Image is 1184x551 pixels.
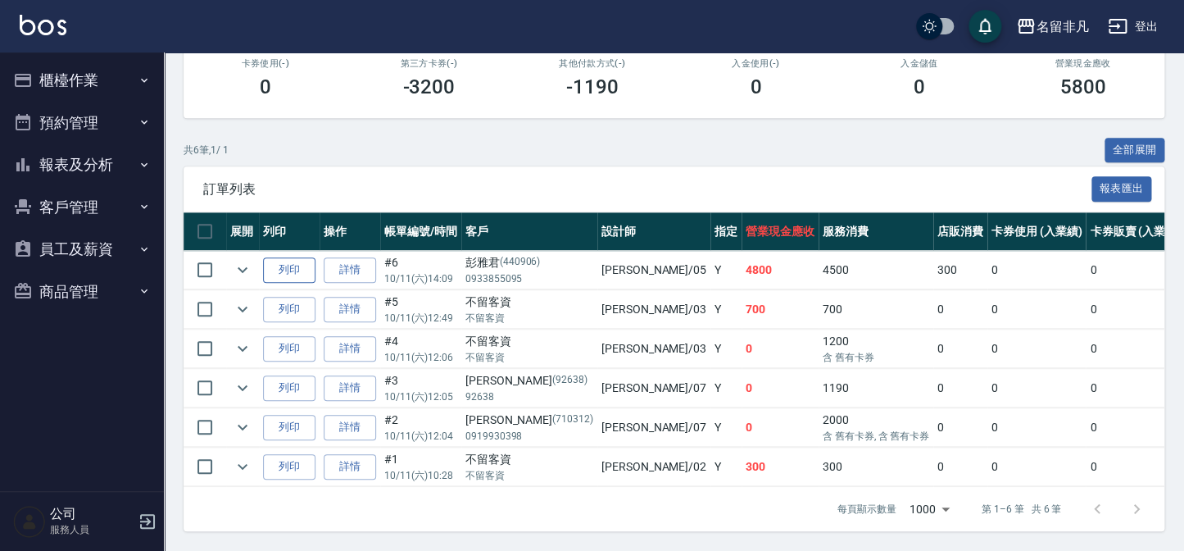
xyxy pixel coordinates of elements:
td: [PERSON_NAME] /02 [597,448,710,486]
th: 指定 [710,212,742,251]
th: 列印 [259,212,320,251]
button: 客戶管理 [7,186,157,229]
div: 不留客資 [465,451,593,468]
div: 不留客資 [465,333,593,350]
td: 0 [987,290,1086,329]
td: #3 [380,369,461,408]
h3: -3200 [402,75,455,98]
td: 4800 [742,251,819,289]
a: 詳情 [324,297,376,322]
h3: 0 [914,75,925,98]
td: 0 [933,448,987,486]
button: 櫃檯作業 [7,59,157,102]
button: 預約管理 [7,102,157,144]
a: 詳情 [324,336,376,362]
p: 不留客資 [465,350,593,365]
td: 0 [987,251,1086,289]
p: 10/11 (六) 12:04 [384,429,457,444]
th: 展開 [226,212,259,251]
button: 名留非凡 [1009,10,1095,43]
p: 10/11 (六) 14:09 [384,271,457,286]
td: Y [710,290,742,329]
span: 訂單列表 [203,181,1091,198]
button: 列印 [263,336,315,362]
th: 帳單編號/時間 [380,212,461,251]
p: 含 舊有卡券, 含 舊有卡券 [823,429,929,444]
td: Y [710,251,742,289]
th: 店販消費 [933,212,987,251]
button: 登出 [1101,11,1164,42]
p: 每頁顯示數量 [837,502,896,517]
p: 10/11 (六) 12:49 [384,311,457,326]
a: 詳情 [324,257,376,283]
a: 詳情 [324,376,376,401]
p: 0933855095 [465,271,593,286]
td: Y [710,369,742,408]
th: 設計師 [597,212,710,251]
h3: 5800 [1059,75,1105,98]
button: 商品管理 [7,271,157,313]
td: Y [710,330,742,368]
img: Logo [20,15,66,35]
button: 列印 [263,454,315,480]
p: 含 舊有卡券 [823,350,929,365]
p: 第 1–6 筆 共 6 筆 [982,502,1061,517]
p: 10/11 (六) 10:28 [384,468,457,483]
button: 全部展開 [1105,138,1165,163]
td: 1190 [819,369,933,408]
td: #2 [380,408,461,447]
td: 0 [742,330,819,368]
div: 名留非凡 [1036,16,1088,37]
button: 列印 [263,415,315,440]
td: 0 [987,408,1086,447]
td: 0 [742,369,819,408]
button: expand row [230,376,255,400]
button: expand row [230,336,255,361]
td: #6 [380,251,461,289]
td: 300 [742,448,819,486]
td: 1200 [819,330,933,368]
a: 詳情 [324,454,376,480]
td: 0 [987,448,1086,486]
td: #4 [380,330,461,368]
td: 700 [742,290,819,329]
td: 4500 [819,251,933,289]
div: 彭雅君 [465,254,593,271]
div: 1000 [903,487,955,531]
td: Y [710,408,742,447]
h2: 第三方卡券(-) [367,58,492,69]
th: 營業現金應收 [742,212,819,251]
h3: 0 [260,75,271,98]
button: 報表及分析 [7,143,157,186]
a: 詳情 [324,415,376,440]
a: 報表匯出 [1091,180,1152,196]
p: 不留客資 [465,468,593,483]
button: save [969,10,1001,43]
p: 共 6 筆, 1 / 1 [184,143,229,157]
th: 卡券使用 (入業績) [987,212,1086,251]
td: 2000 [819,408,933,447]
p: (92638) [552,372,587,389]
p: 10/11 (六) 12:05 [384,389,457,404]
button: expand row [230,257,255,282]
td: [PERSON_NAME] /03 [597,330,710,368]
td: #5 [380,290,461,329]
h2: 入金使用(-) [694,58,819,69]
td: 0 [933,290,987,329]
h3: -1190 [566,75,619,98]
th: 客戶 [461,212,597,251]
button: expand row [230,297,255,321]
button: 員工及薪資 [7,228,157,271]
div: [PERSON_NAME] [465,412,593,429]
p: 92638 [465,389,593,404]
h5: 公司 [50,506,134,522]
td: 0 [987,330,1086,368]
p: 不留客資 [465,311,593,326]
p: (440906) [500,254,541,271]
td: [PERSON_NAME] /05 [597,251,710,289]
h2: 營業現金應收 [1021,58,1145,69]
td: #1 [380,448,461,486]
div: 不留客資 [465,294,593,311]
td: 300 [819,448,933,486]
button: expand row [230,415,255,439]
